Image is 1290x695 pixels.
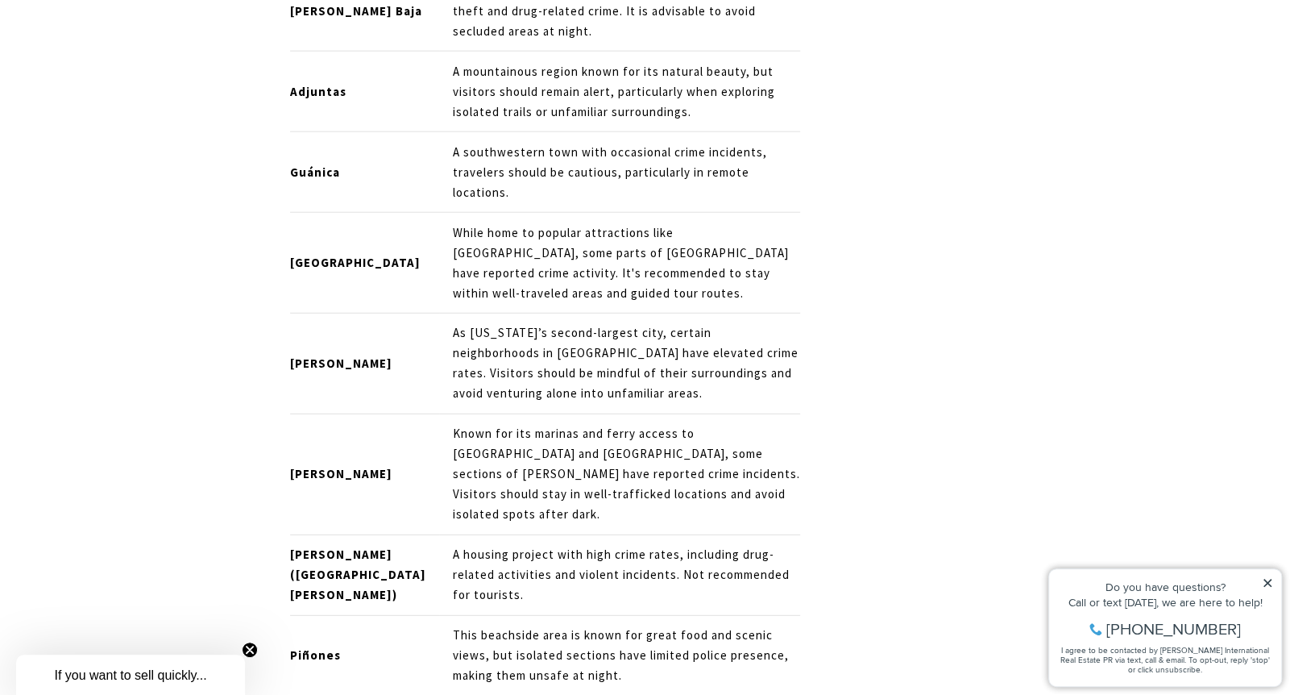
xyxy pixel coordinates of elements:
strong: Guánica [290,164,340,180]
button: Close teaser [242,642,258,658]
span: I agree to be contacted by [PERSON_NAME] International Real Estate PR via text, call & email. To ... [20,99,230,130]
div: Call or text [DATE], we are here to help! [17,52,233,63]
strong: [PERSON_NAME] Baja [290,3,422,19]
p: A southwestern town with occasional crime incidents, travelers should be cautious, particularly i... [453,143,800,203]
div: If you want to sell quickly... Close teaser [16,655,245,695]
strong: [GEOGRAPHIC_DATA] [290,255,421,270]
strong: Adjuntas [290,84,346,99]
p: A housing project with high crime rates, including drug-related activities and violent incidents.... [453,545,800,606]
span: [PHONE_NUMBER] [66,76,201,92]
p: While home to popular attractions like [GEOGRAPHIC_DATA], some parts of [GEOGRAPHIC_DATA] have re... [453,223,800,304]
strong: [PERSON_NAME] [290,466,392,481]
strong: [PERSON_NAME] [290,356,392,371]
p: A mountainous region known for its natural beauty, but visitors should remain alert, particularly... [453,62,800,123]
p: As [US_STATE]’s second-largest city, certain neighborhoods in [GEOGRAPHIC_DATA] have elevated cri... [453,323,800,404]
div: Do you have questions? [17,36,233,48]
p: Known for its marinas and ferry access to [GEOGRAPHIC_DATA] and [GEOGRAPHIC_DATA], some sections ... [453,424,800,525]
strong: [PERSON_NAME] ([GEOGRAPHIC_DATA][PERSON_NAME]) [290,547,426,602]
span: If you want to sell quickly... [54,668,206,682]
strong: Piñones [290,647,341,663]
p: This beachside area is known for great food and scenic views, but isolated sections have limited ... [453,626,800,686]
